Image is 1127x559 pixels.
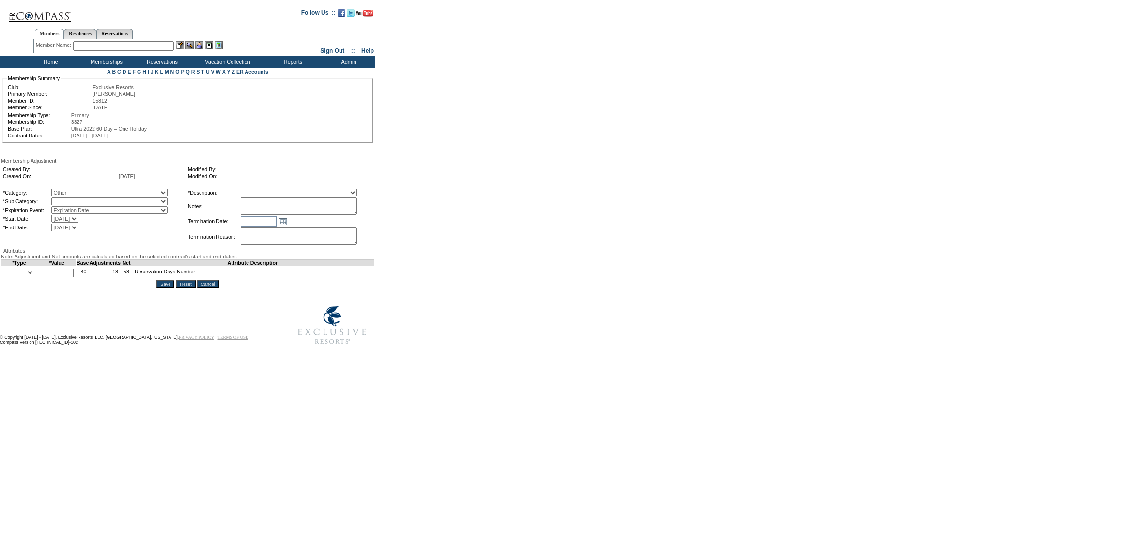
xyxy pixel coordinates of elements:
[289,301,375,349] img: Exclusive Resorts
[338,9,345,17] img: Become our fan on Facebook
[8,98,92,104] td: Member ID:
[1,158,374,164] div: Membership Adjustment
[123,69,126,75] a: D
[338,12,345,18] a: Become our fan on Facebook
[93,98,107,104] span: 15812
[347,12,355,18] a: Follow us on Twitter
[264,56,320,68] td: Reports
[22,56,77,68] td: Home
[3,224,50,231] td: *End Date:
[189,56,264,68] td: Vacation Collection
[185,41,194,49] img: View
[3,166,118,172] td: Created By:
[96,29,133,39] a: Reservations
[71,119,83,125] span: 3327
[77,266,89,280] td: 40
[201,69,204,75] a: T
[77,56,133,68] td: Memberships
[8,105,92,110] td: Member Since:
[188,173,369,179] td: Modified On:
[8,84,92,90] td: Club:
[112,69,116,75] a: B
[8,133,70,138] td: Contract Dates:
[121,260,132,266] td: Net
[7,76,61,81] legend: Membership Summary
[211,69,215,75] a: V
[176,280,195,288] input: Reset
[93,91,135,97] span: [PERSON_NAME]
[197,280,219,288] input: Cancel
[3,215,50,223] td: *Start Date:
[93,84,134,90] span: Exclusive Resorts
[191,69,195,75] a: R
[117,69,121,75] a: C
[71,133,108,138] span: [DATE] - [DATE]
[8,119,70,125] td: Membership ID:
[185,69,189,75] a: Q
[107,69,110,75] a: A
[119,173,135,179] span: [DATE]
[133,56,189,68] td: Reservations
[3,206,50,214] td: *Expiration Event:
[148,69,149,75] a: I
[89,260,121,266] td: Adjustments
[278,216,288,227] a: Open the calendar popup.
[361,47,374,54] a: Help
[3,197,50,205] td: *Sub Category:
[3,189,50,196] td: *Category:
[160,69,163,75] a: L
[1,260,37,266] td: *Type
[188,189,240,196] td: *Description:
[188,166,369,172] td: Modified By:
[206,69,210,75] a: U
[179,335,214,340] a: PRIVACY POLICY
[356,10,373,17] img: Subscribe to our YouTube Channel
[37,260,77,266] td: *Value
[132,69,136,75] a: F
[8,126,70,132] td: Base Plan:
[356,12,373,18] a: Subscribe to our YouTube Channel
[71,112,89,118] span: Primary
[121,266,132,280] td: 58
[1,254,374,259] div: Note: Adjustment and Net amounts are calculated based on the selected contract's start and end da...
[8,2,71,22] img: Compass Home
[188,216,240,227] td: Termination Date:
[301,8,336,20] td: Follow Us ::
[137,69,141,75] a: G
[8,112,70,118] td: Membership Type:
[236,69,268,75] a: ER Accounts
[132,260,374,266] td: Attribute Description
[132,266,374,280] td: Reservation Days Number
[205,41,213,49] img: Reservations
[216,69,221,75] a: W
[196,69,200,75] a: S
[320,47,344,54] a: Sign Out
[175,69,179,75] a: O
[77,260,89,266] td: Base
[35,29,64,39] a: Members
[181,69,185,75] a: P
[232,69,235,75] a: Z
[176,41,184,49] img: b_edit.gif
[151,69,154,75] a: J
[8,91,92,97] td: Primary Member:
[89,266,121,280] td: 18
[218,335,248,340] a: TERMS OF USE
[155,69,159,75] a: K
[351,47,355,54] span: ::
[93,105,109,110] span: [DATE]
[195,41,203,49] img: Impersonate
[36,41,73,49] div: Member Name:
[142,69,146,75] a: H
[127,69,131,75] a: E
[1,248,374,254] div: Attributes
[71,126,147,132] span: Ultra 2022 60 Day – One Holiday
[215,41,223,49] img: b_calculator.gif
[188,197,240,215] td: Notes:
[347,9,355,17] img: Follow us on Twitter
[156,280,174,288] input: Save
[222,69,226,75] a: X
[188,227,240,246] td: Termination Reason:
[165,69,169,75] a: M
[227,69,231,75] a: Y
